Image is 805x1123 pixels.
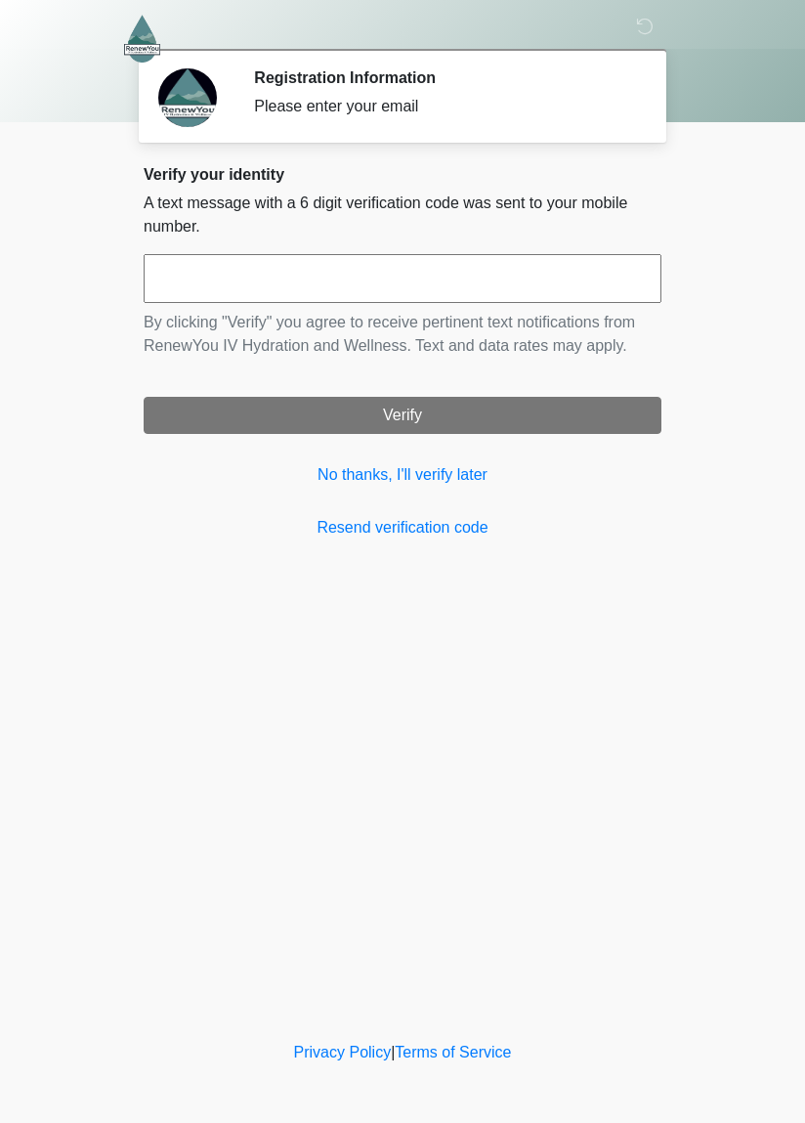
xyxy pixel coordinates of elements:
[144,192,661,238] p: A text message with a 6 digit verification code was sent to your mobile number.
[254,68,632,87] h2: Registration Information
[124,15,160,63] img: RenewYou IV Hydration and Wellness Logo
[254,95,632,118] div: Please enter your email
[395,1044,511,1060] a: Terms of Service
[144,165,661,184] h2: Verify your identity
[391,1044,395,1060] a: |
[144,463,661,487] a: No thanks, I'll verify later
[144,516,661,540] a: Resend verification code
[144,311,661,358] p: By clicking "Verify" you agree to receive pertinent text notifications from RenewYou IV Hydration...
[144,397,661,434] button: Verify
[158,68,217,127] img: Agent Avatar
[294,1044,392,1060] a: Privacy Policy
